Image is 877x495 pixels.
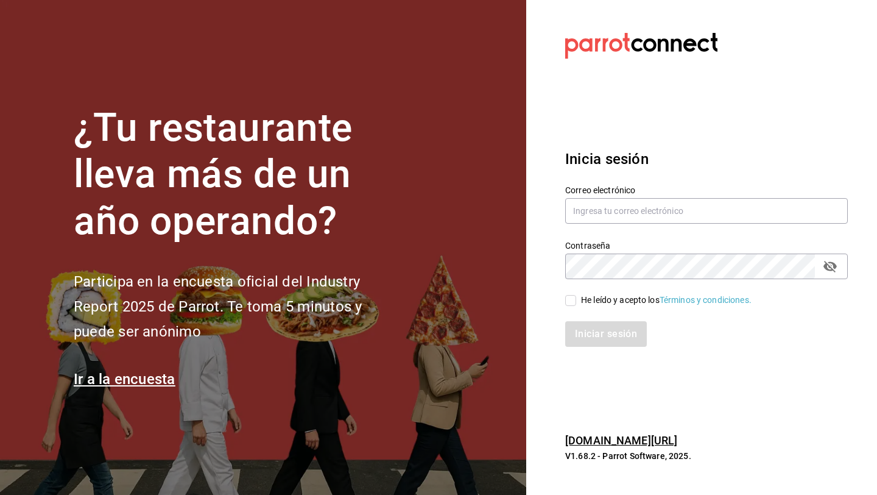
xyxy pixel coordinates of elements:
[565,450,848,462] p: V1.68.2 - Parrot Software, 2025.
[660,295,752,305] a: Términos y condiciones.
[565,148,848,170] h3: Inicia sesión
[565,198,848,224] input: Ingresa tu correo electrónico
[74,371,175,388] a: Ir a la encuesta
[565,185,848,194] label: Correo electrónico
[565,241,848,249] label: Contraseña
[581,294,752,307] div: He leído y acepto los
[565,434,677,447] a: [DOMAIN_NAME][URL]
[74,105,403,245] h1: ¿Tu restaurante lleva más de un año operando?
[74,269,403,344] h2: Participa en la encuesta oficial del Industry Report 2025 de Parrot. Te toma 5 minutos y puede se...
[820,256,840,277] button: passwordField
